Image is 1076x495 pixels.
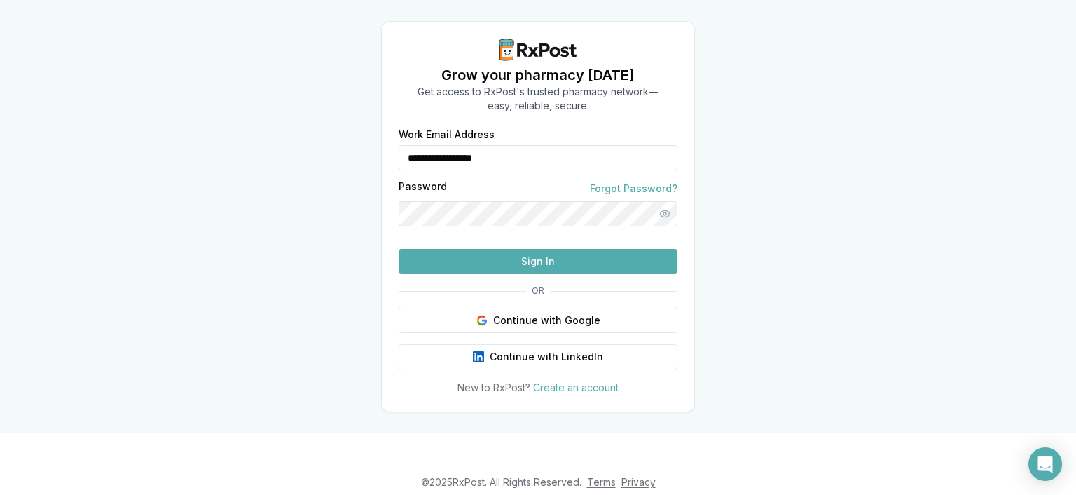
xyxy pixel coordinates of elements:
button: Continue with Google [399,308,677,333]
div: Open Intercom Messenger [1028,447,1062,481]
button: Show password [652,201,677,226]
label: Password [399,182,447,196]
img: LinkedIn [473,351,484,362]
img: RxPost Logo [493,39,583,61]
a: Create an account [533,381,619,393]
a: Terms [587,476,616,488]
label: Work Email Address [399,130,677,140]
a: Privacy [621,476,656,488]
button: Continue with LinkedIn [399,344,677,369]
h1: Grow your pharmacy [DATE] [418,65,658,85]
img: Google [476,315,488,326]
p: Get access to RxPost's trusted pharmacy network— easy, reliable, secure. [418,85,658,113]
span: New to RxPost? [457,381,530,393]
button: Sign In [399,249,677,274]
a: Forgot Password? [590,182,677,196]
span: OR [526,285,550,297]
